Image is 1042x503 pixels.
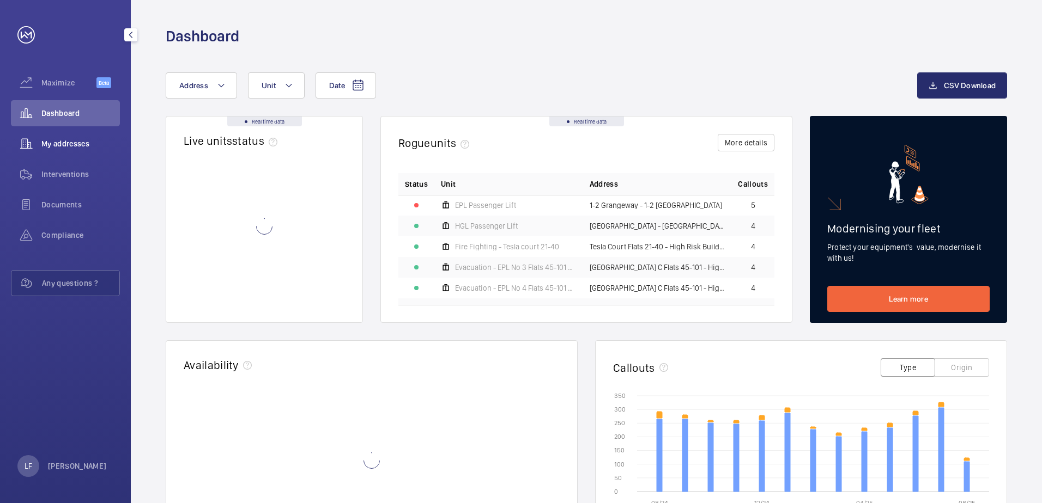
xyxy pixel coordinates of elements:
[614,392,626,400] text: 350
[590,222,725,230] span: [GEOGRAPHIC_DATA] - [GEOGRAPHIC_DATA]
[41,77,96,88] span: Maximize
[41,199,120,210] span: Documents
[614,461,625,468] text: 100
[455,243,559,250] span: Fire Fighting - Tesla court 21-40
[166,26,239,46] h1: Dashboard
[590,243,725,250] span: Tesla Court Flats 21-40 - High Risk Building - Tesla Court Flats 21-40
[184,358,239,372] h2: Availability
[166,72,237,99] button: Address
[41,230,120,241] span: Compliance
[179,81,208,90] span: Address
[827,222,990,235] h2: Modernising your fleet
[944,81,996,90] span: CSV Download
[935,358,989,377] button: Origin
[549,116,624,126] div: Real time data
[917,72,1007,99] button: CSV Download
[590,284,725,292] span: [GEOGRAPHIC_DATA] C Flats 45-101 - High Risk Building - [GEOGRAPHIC_DATA] 45-101
[455,284,577,292] span: Evacuation - EPL No 4 Flats 45-101 R/h
[398,136,474,150] h2: Rogue
[614,446,625,454] text: 150
[96,77,111,88] span: Beta
[751,201,755,209] span: 5
[614,433,625,440] text: 200
[248,72,305,99] button: Unit
[718,134,774,151] button: More details
[41,108,120,119] span: Dashboard
[751,243,755,250] span: 4
[455,222,518,230] span: HGL Passenger Lift
[262,81,276,90] span: Unit
[42,278,119,289] span: Any questions ?
[41,138,120,149] span: My addresses
[827,242,990,263] p: Protect your equipment's value, modernise it with us!
[738,179,768,189] span: Callouts
[184,134,282,148] h2: Live units
[751,263,755,271] span: 4
[889,145,929,204] img: marketing-card.svg
[316,72,376,99] button: Date
[590,201,722,209] span: 1-2 Grangeway - 1-2 [GEOGRAPHIC_DATA]
[590,263,725,271] span: [GEOGRAPHIC_DATA] C Flats 45-101 - High Risk Building - [GEOGRAPHIC_DATA] 45-101
[48,461,107,471] p: [PERSON_NAME]
[227,116,302,126] div: Real time data
[405,179,428,189] p: Status
[329,81,345,90] span: Date
[614,488,618,495] text: 0
[614,474,622,482] text: 50
[613,361,655,375] h2: Callouts
[441,179,456,189] span: Unit
[614,419,625,427] text: 250
[41,169,120,180] span: Interventions
[614,406,626,413] text: 300
[751,284,755,292] span: 4
[232,134,282,148] span: status
[881,358,935,377] button: Type
[431,136,474,150] span: units
[590,179,618,189] span: Address
[455,263,577,271] span: Evacuation - EPL No 3 Flats 45-101 L/h
[455,201,516,209] span: EPL Passenger Lift
[25,461,32,471] p: LF
[751,222,755,230] span: 4
[827,286,990,312] a: Learn more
